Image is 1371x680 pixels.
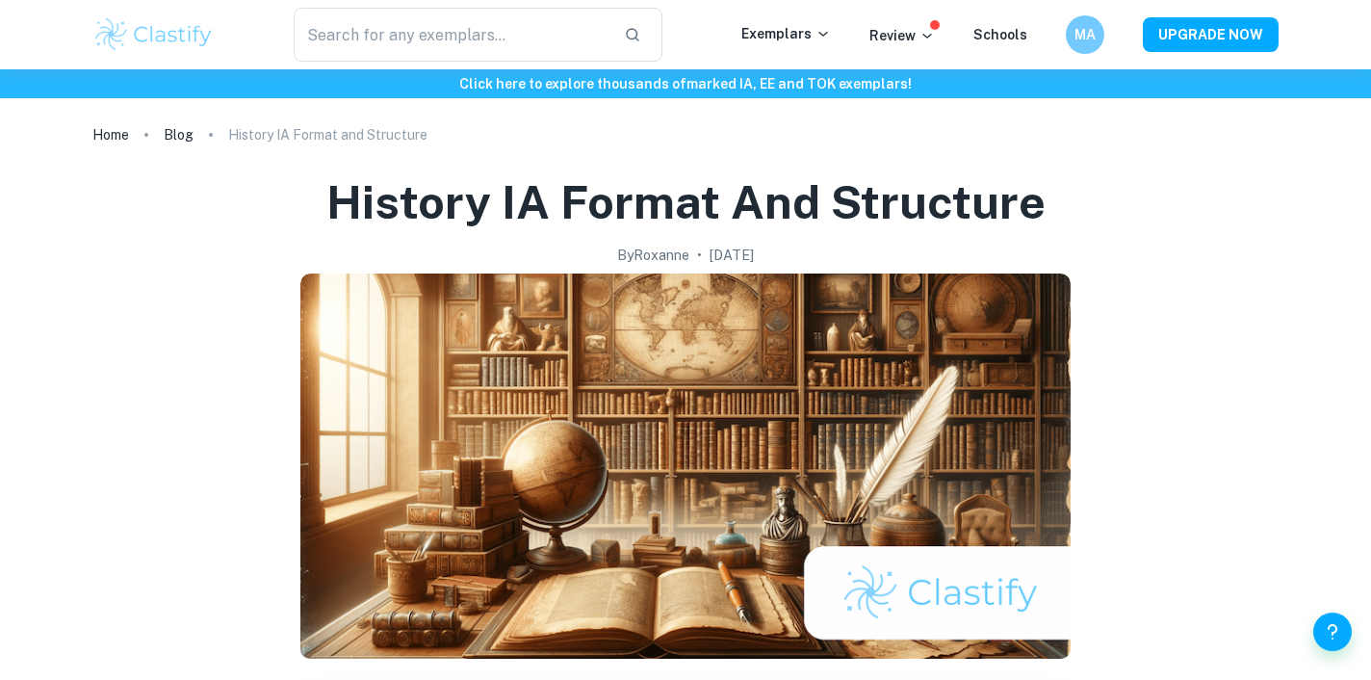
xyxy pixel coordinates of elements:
[973,27,1027,42] a: Schools
[869,25,935,46] p: Review
[1066,15,1104,54] button: MA
[1074,24,1097,45] h6: MA
[228,124,427,145] p: History IA Format and Structure
[1143,17,1279,52] button: UPGRADE NOW
[92,15,215,54] img: Clastify logo
[92,121,129,148] a: Home
[164,121,194,148] a: Blog
[300,274,1071,659] img: History IA Format and Structure cover image
[741,23,831,44] p: Exemplars
[4,73,1367,94] h6: Click here to explore thousands of marked IA, EE and TOK exemplars !
[617,245,689,266] h2: By Roxanne
[1313,613,1352,651] button: Help and Feedback
[326,171,1046,233] h1: History IA Format and Structure
[710,245,754,266] h2: [DATE]
[294,8,608,62] input: Search for any exemplars...
[697,245,702,266] p: •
